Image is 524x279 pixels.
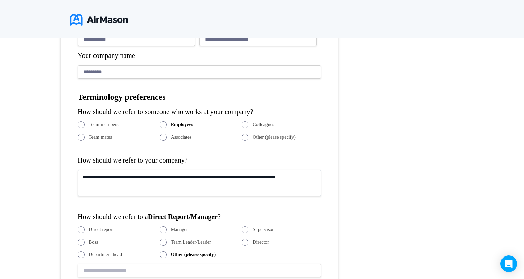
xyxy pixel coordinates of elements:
[253,134,296,140] span: Other (please specify)
[253,227,274,233] span: Supervisor
[171,134,192,140] span: Associates
[89,122,119,128] span: Team members
[148,213,218,220] b: Direct Report/Manager
[78,213,321,221] div: How should we refer to a ?
[500,255,517,272] div: Open Intercom Messenger
[78,156,321,164] div: How should we refer to your company?
[89,227,114,233] span: Direct report
[171,252,216,258] span: Other (please specify)
[89,252,122,258] span: Department head
[78,52,321,60] div: Your company name
[171,227,188,233] span: Manager
[78,93,321,102] h1: Terminology preferences
[253,122,274,128] span: Colleagues
[171,239,211,245] span: Team Leader/Leader
[89,134,112,140] span: Team mates
[70,11,128,28] img: logo
[89,239,98,245] span: Boss
[78,108,321,116] div: How should we refer to someone who works at your company?
[171,122,193,128] span: Employees
[253,239,269,245] span: Director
